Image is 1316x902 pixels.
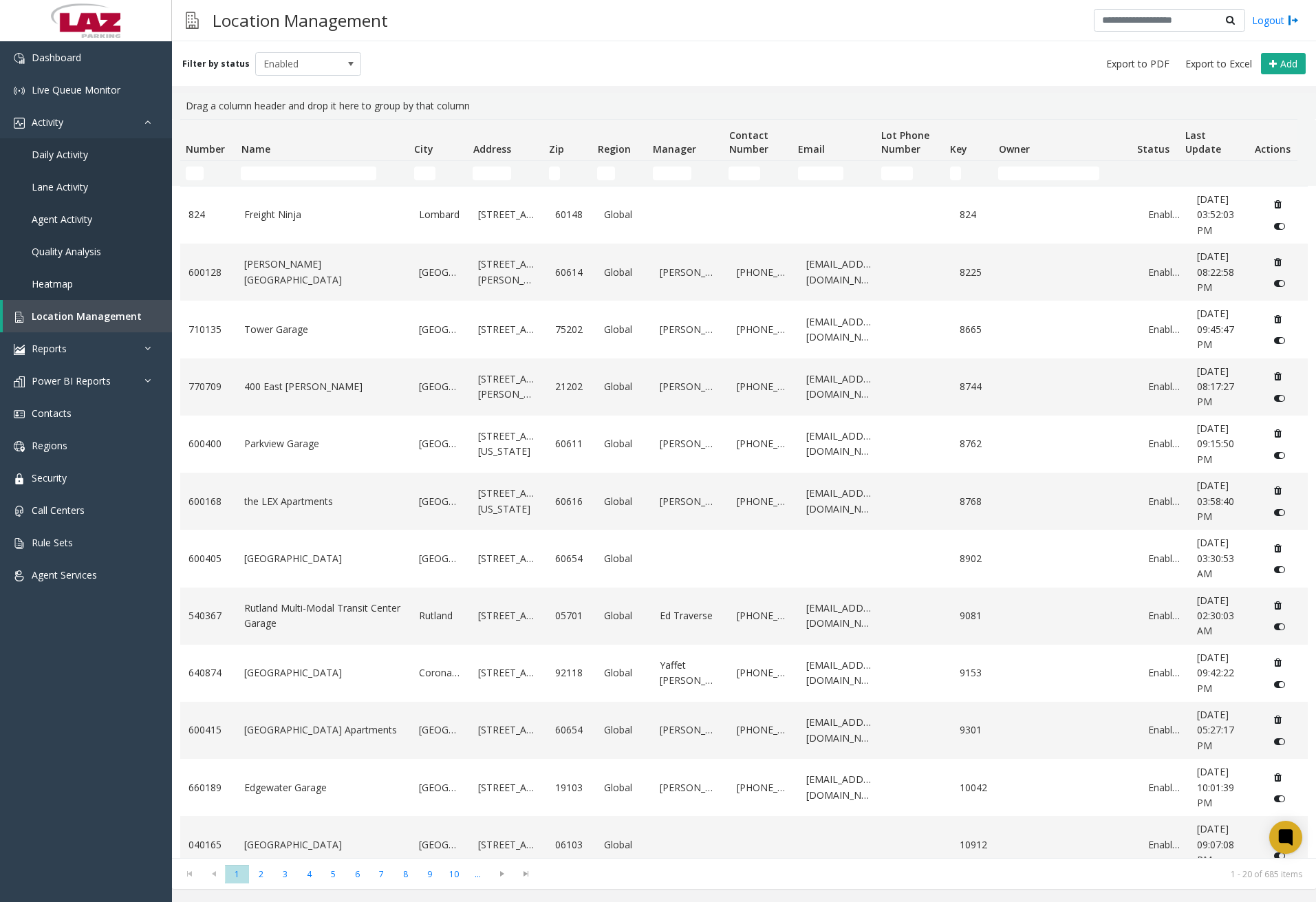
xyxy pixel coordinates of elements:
[414,142,433,155] span: City
[478,665,539,680] a: [STREET_ADDRESS]
[1197,822,1234,866] span: [DATE] 09:07:08 PM
[1267,422,1289,444] button: Delete
[244,551,402,566] a: [GEOGRAPHIC_DATA]
[478,780,539,795] a: [STREET_ADDRESS]
[1197,250,1234,294] span: [DATE] 08:22:58 PM
[806,486,874,517] a: [EMAIL_ADDRESS][DOMAIN_NAME]
[1185,129,1221,155] span: Last Update
[14,409,25,420] img: 'icon'
[1267,731,1293,753] button: Disable
[592,161,647,186] td: Region Filter
[737,436,790,451] a: [PHONE_NUMBER]
[1106,57,1169,71] span: Export to PDF
[660,608,720,623] a: Ed Traverse
[1267,330,1293,352] button: Disable
[555,322,587,337] a: 75202
[960,608,992,623] a: 9081
[244,379,402,394] a: 400 East [PERSON_NAME]
[442,865,466,883] span: Page 10
[419,322,462,337] a: [GEOGRAPHIC_DATA]
[32,245,101,258] span: Quality Analysis
[1148,494,1180,509] a: Enabled
[660,722,720,738] a: [PERSON_NAME]
[549,167,560,180] input: Zip Filter
[419,379,462,394] a: [GEOGRAPHIC_DATA]
[188,207,228,222] a: 824
[393,865,418,883] span: Page 8
[1148,436,1180,451] a: Enabled
[32,471,67,484] span: Security
[478,207,539,222] a: [STREET_ADDRESS]
[1267,272,1293,294] button: Disable
[881,167,913,180] input: Lot Phone Number Filter
[225,865,249,883] span: Page 1
[478,722,539,738] a: [STREET_ADDRESS]
[32,504,85,517] span: Call Centers
[14,538,25,549] img: 'icon'
[297,865,321,883] span: Page 4
[186,167,204,180] input: Number Filter
[1197,193,1234,237] span: [DATE] 03:52:03 PM
[555,207,587,222] a: 60148
[950,142,967,155] span: Key
[14,506,25,517] img: 'icon'
[1267,824,1289,846] button: Delete
[244,665,402,680] a: [GEOGRAPHIC_DATA]
[1197,765,1234,809] span: [DATE] 10:01:39 PM
[14,570,25,581] img: 'icon'
[188,722,228,738] a: 600415
[1197,306,1250,352] a: [DATE] 09:45:47 PM
[14,473,25,484] img: 'icon'
[604,608,643,623] a: Global
[960,265,992,280] a: 8225
[514,864,538,883] span: Go to the last page
[555,494,587,509] a: 60616
[1148,837,1180,852] a: Enabled
[960,322,992,337] a: 8665
[419,494,462,509] a: [GEOGRAPHIC_DATA]
[1148,780,1180,795] a: Enabled
[256,53,340,75] span: Enabled
[555,551,587,566] a: 60654
[543,161,592,186] td: Zip Filter
[478,372,539,402] a: [STREET_ADDRESS][PERSON_NAME]
[1267,444,1293,466] button: Disable
[14,118,25,129] img: 'icon'
[960,436,992,451] a: 8762
[473,167,511,180] input: Address Filter
[604,722,643,738] a: Global
[806,257,874,288] a: [EMAIL_ADDRESS][DOMAIN_NAME]
[555,665,587,680] a: 92118
[604,322,643,337] a: Global
[32,374,111,387] span: Power BI Reports
[604,837,643,852] a: Global
[419,551,462,566] a: [GEOGRAPHIC_DATA]
[419,608,462,623] a: Rutland
[14,312,25,323] img: 'icon'
[1197,536,1234,580] span: [DATE] 03:30:53 AM
[32,439,67,452] span: Regions
[806,715,874,746] a: [EMAIL_ADDRESS][DOMAIN_NAME]
[555,265,587,280] a: 60614
[32,407,72,420] span: Contacts
[1197,535,1250,581] a: [DATE] 03:30:53 AM
[409,161,467,186] td: City Filter
[419,665,462,680] a: Coronado
[1197,594,1234,638] span: [DATE] 02:30:03 AM
[369,865,393,883] span: Page 7
[1197,364,1250,410] a: [DATE] 08:17:27 PM
[998,167,1099,180] input: Owner Filter
[478,429,539,460] a: [STREET_ADDRESS][US_STATE]
[244,494,402,509] a: the LEX Apartments
[555,722,587,738] a: 60654
[1267,616,1293,638] button: Disable
[737,722,790,738] a: [PHONE_NUMBER]
[32,148,88,161] span: Daily Activity
[999,142,1030,155] span: Owner
[14,376,25,387] img: 'icon'
[188,494,228,509] a: 600168
[1267,594,1289,616] button: Delete
[1197,478,1250,524] a: [DATE] 03:58:40 PM
[14,85,25,96] img: 'icon'
[32,180,88,193] span: Lane Activity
